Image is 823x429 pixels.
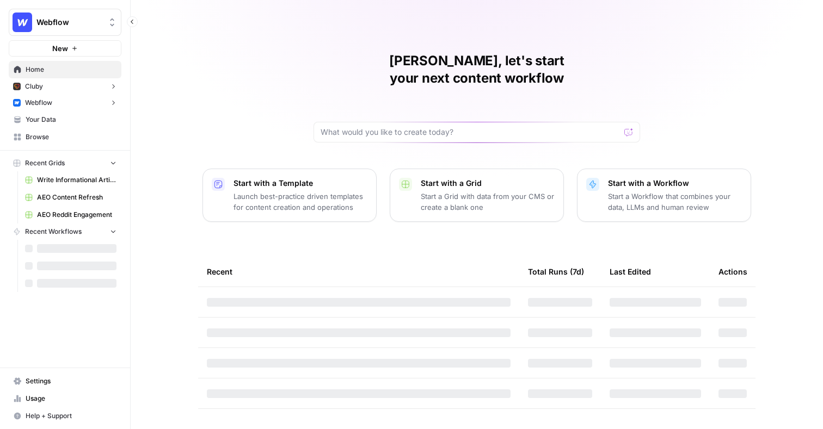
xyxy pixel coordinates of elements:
[234,191,367,213] p: Launch best-practice driven templates for content creation and operations
[9,40,121,57] button: New
[390,169,564,222] button: Start with a GridStart a Grid with data from your CMS or create a blank one
[13,99,21,107] img: a1pu3e9a4sjoov2n4mw66knzy8l8
[26,394,116,403] span: Usage
[610,257,651,287] div: Last Edited
[202,169,377,222] button: Start with a TemplateLaunch best-practice driven templates for content creation and operations
[13,13,32,32] img: Webflow Logo
[26,376,116,386] span: Settings
[234,178,367,189] p: Start with a Template
[25,227,82,237] span: Recent Workflows
[37,210,116,220] span: AEO Reddit Engagement
[321,127,620,138] input: What would you like to create today?
[26,411,116,421] span: Help + Support
[52,43,68,54] span: New
[20,171,121,189] a: Write Informational Article
[9,223,121,240] button: Recent Workflows
[9,111,121,128] a: Your Data
[421,178,555,189] p: Start with a Grid
[207,257,511,287] div: Recent
[528,257,584,287] div: Total Runs (7d)
[9,155,121,171] button: Recent Grids
[9,128,121,146] a: Browse
[608,178,742,189] p: Start with a Workflow
[9,78,121,95] button: Cluby
[37,192,116,202] span: AEO Content Refresh
[20,206,121,223] a: AEO Reddit Engagement
[314,52,640,87] h1: [PERSON_NAME], let's start your next content workflow
[9,372,121,390] a: Settings
[9,390,121,407] a: Usage
[25,98,52,108] span: Webflow
[608,191,742,213] p: Start a Workflow that combines your data, LLMs and human review
[26,65,116,74] span: Home
[20,189,121,206] a: AEO Content Refresh
[9,61,121,78] a: Home
[9,407,121,425] button: Help + Support
[421,191,555,213] p: Start a Grid with data from your CMS or create a blank one
[26,132,116,142] span: Browse
[9,95,121,111] button: Webflow
[13,83,21,90] img: x9pvq66k5d6af0jwfjov4in6h5zj
[9,9,121,36] button: Workspace: Webflow
[718,257,747,287] div: Actions
[577,169,751,222] button: Start with a WorkflowStart a Workflow that combines your data, LLMs and human review
[25,82,43,91] span: Cluby
[37,175,116,185] span: Write Informational Article
[36,17,102,28] span: Webflow
[25,158,65,168] span: Recent Grids
[26,115,116,125] span: Your Data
